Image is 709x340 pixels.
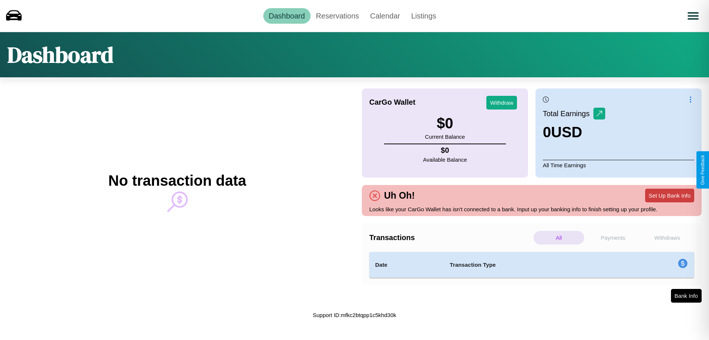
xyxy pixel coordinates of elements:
p: Available Balance [423,155,467,165]
button: Set Up Bank Info [645,189,694,202]
p: Looks like your CarGo Wallet has isn't connected to a bank. Input up your banking info to finish ... [369,204,694,214]
p: All [534,231,584,245]
h4: Transactions [369,233,532,242]
p: Total Earnings [543,107,593,120]
h1: Dashboard [7,40,113,70]
h4: Transaction Type [450,260,617,269]
h3: 0 USD [543,124,605,141]
table: simple table [369,252,694,278]
p: Withdraws [642,231,692,245]
p: Support ID: mfkc2btqpp1c5khd30k [313,310,396,320]
button: Open menu [683,6,703,26]
button: Withdraw [486,96,517,110]
h4: $ 0 [423,146,467,155]
a: Dashboard [263,8,311,24]
button: Bank Info [671,289,702,303]
p: Payments [588,231,638,245]
p: All Time Earnings [543,160,694,170]
h2: No transaction data [108,172,246,189]
h4: Date [375,260,438,269]
a: Reservations [311,8,365,24]
div: Give Feedback [700,155,705,185]
a: Calendar [364,8,405,24]
h4: Uh Oh! [380,190,418,201]
h3: $ 0 [425,115,465,132]
p: Current Balance [425,132,465,142]
h4: CarGo Wallet [369,98,415,107]
a: Listings [405,8,442,24]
